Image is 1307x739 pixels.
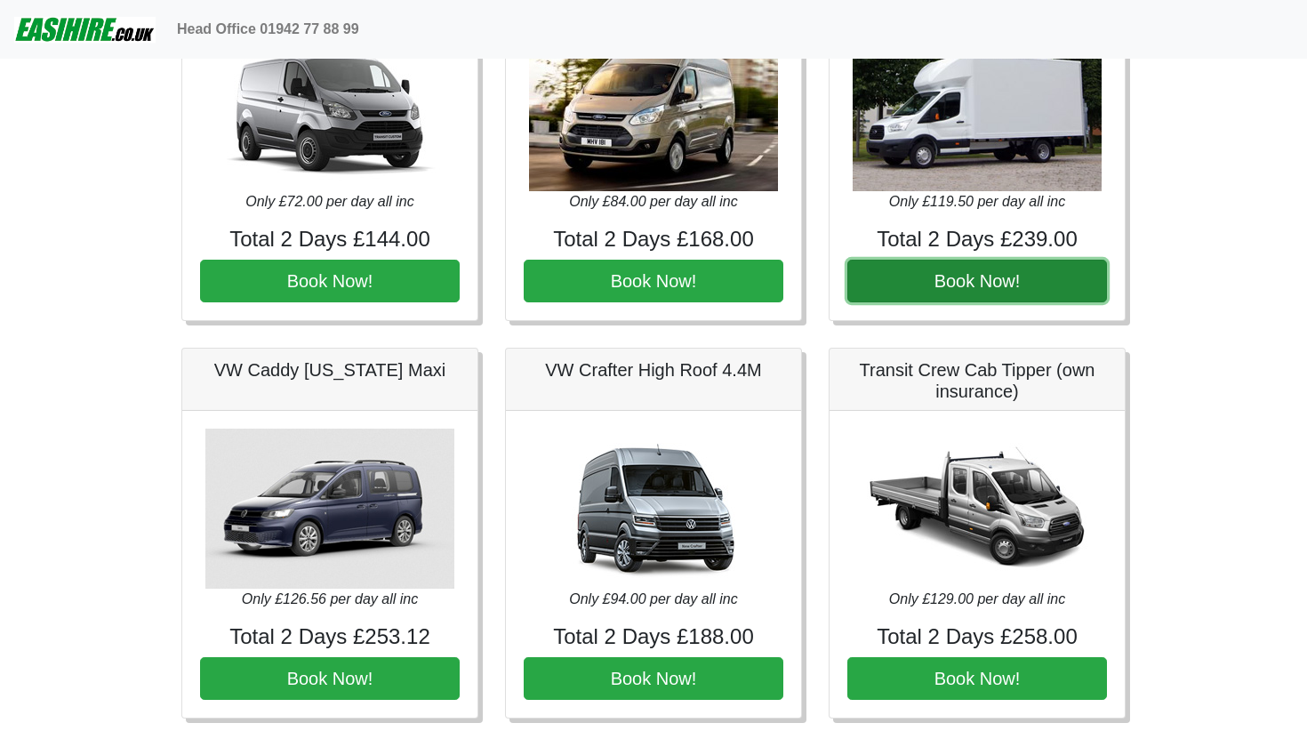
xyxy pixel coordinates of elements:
[847,260,1107,302] button: Book Now!
[529,31,778,191] img: Ford Transit LWB High Roof
[205,31,454,191] img: Ford Transit SWB Medium Roof
[200,657,460,700] button: Book Now!
[205,429,454,589] img: VW Caddy California Maxi
[245,194,413,209] i: Only £72.00 per day all inc
[524,260,783,302] button: Book Now!
[847,624,1107,650] h4: Total 2 Days £258.00
[14,12,156,47] img: easihire_logo_small.png
[200,624,460,650] h4: Total 2 Days £253.12
[847,359,1107,402] h5: Transit Crew Cab Tipper (own insurance)
[569,194,737,209] i: Only £84.00 per day all inc
[177,21,359,36] b: Head Office 01942 77 88 99
[889,194,1065,209] i: Only £119.50 per day all inc
[242,591,418,606] i: Only £126.56 per day all inc
[847,657,1107,700] button: Book Now!
[569,591,737,606] i: Only £94.00 per day all inc
[200,260,460,302] button: Book Now!
[889,591,1065,606] i: Only £129.00 per day all inc
[524,359,783,381] h5: VW Crafter High Roof 4.4M
[200,359,460,381] h5: VW Caddy [US_STATE] Maxi
[524,624,783,650] h4: Total 2 Days £188.00
[853,31,1102,191] img: Ford Transit Luton
[524,227,783,253] h4: Total 2 Days £168.00
[529,429,778,589] img: VW Crafter High Roof 4.4M
[853,429,1102,589] img: Transit Crew Cab Tipper (own insurance)
[170,12,366,47] a: Head Office 01942 77 88 99
[200,227,460,253] h4: Total 2 Days £144.00
[847,227,1107,253] h4: Total 2 Days £239.00
[524,657,783,700] button: Book Now!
